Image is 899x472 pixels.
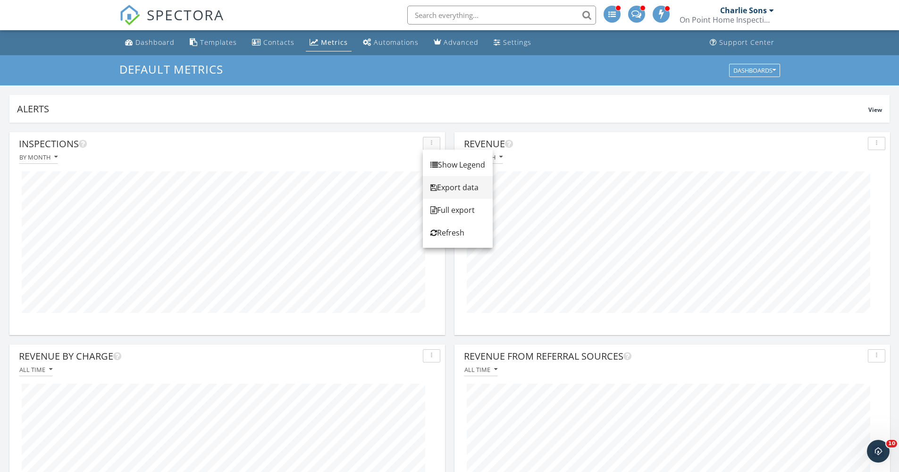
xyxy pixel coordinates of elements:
a: Metrics [306,34,352,51]
span: 10 [886,440,897,447]
a: SPECTORA [119,13,224,33]
div: Dashboards [733,67,776,74]
input: Search everything... [407,6,596,25]
div: Alerts [17,102,868,115]
span: SPECTORA [147,5,224,25]
div: Revenue From Referral Sources [464,349,864,363]
a: Contacts [248,34,298,51]
div: On Point Home Inspections [680,15,774,25]
div: Automations [374,38,419,47]
img: The Best Home Inspection Software - Spectora [119,5,140,25]
a: Templates [186,34,241,51]
div: Refresh [430,227,485,238]
div: Advanced [444,38,479,47]
div: Export data [430,182,485,193]
div: Revenue [464,137,864,151]
div: Revenue By Charge [19,349,419,363]
a: Settings [490,34,535,51]
div: All time [19,366,52,373]
div: By month [19,154,58,160]
div: All time [464,366,497,373]
div: Templates [200,38,237,47]
button: All time [19,363,53,376]
a: Advanced [430,34,482,51]
div: Settings [503,38,531,47]
div: Charlie Sons [720,6,767,15]
div: Full export [430,204,485,216]
a: Dashboard [121,34,178,51]
span: Default Metrics [119,61,223,77]
div: Metrics [321,38,348,47]
div: Dashboard [135,38,175,47]
button: Dashboards [729,64,780,77]
div: Support Center [719,38,774,47]
a: Automations (Advanced) [359,34,422,51]
button: By month [19,151,58,164]
button: All time [464,363,498,376]
div: Contacts [263,38,294,47]
iframe: Intercom live chat [867,440,890,463]
a: Support Center [706,34,778,51]
span: View [868,106,882,114]
div: Show Legend [430,159,485,170]
div: Inspections [19,137,419,151]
